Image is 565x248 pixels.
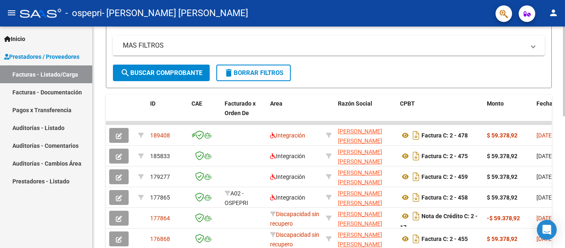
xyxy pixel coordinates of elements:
[338,100,372,107] span: Razón Social
[150,100,156,107] span: ID
[267,95,323,131] datatable-header-cell: Area
[270,132,305,139] span: Integración
[338,211,382,227] span: [PERSON_NAME] [PERSON_NAME]
[487,100,504,107] span: Monto
[150,132,170,139] span: 189408
[338,189,393,206] div: 27236105194
[7,8,17,18] mat-icon: menu
[188,95,221,131] datatable-header-cell: CAE
[270,194,305,201] span: Integración
[411,191,421,204] i: Descargar documento
[4,52,79,61] span: Prestadores / Proveedores
[400,100,415,107] span: CPBT
[102,4,248,22] span: - [PERSON_NAME] [PERSON_NAME]
[487,173,517,180] strong: $ 59.378,92
[411,232,421,246] i: Descargar documento
[150,194,170,201] span: 177865
[120,68,130,78] mat-icon: search
[335,95,397,131] datatable-header-cell: Razón Social
[270,100,282,107] span: Area
[225,190,248,206] span: A02 - OSPEPRI
[270,153,305,159] span: Integración
[487,236,517,242] strong: $ 59.378,92
[147,95,188,131] datatable-header-cell: ID
[548,8,558,18] mat-icon: person
[536,173,553,180] span: [DATE]
[120,69,202,77] span: Buscar Comprobante
[397,95,484,131] datatable-header-cell: CPBT
[411,209,421,223] i: Descargar documento
[270,231,319,248] span: Discapacidad sin recupero
[487,215,520,222] strong: -$ 59.378,92
[536,236,553,242] span: [DATE]
[192,100,202,107] span: CAE
[270,173,305,180] span: Integración
[536,153,553,159] span: [DATE]
[224,68,234,78] mat-icon: delete
[338,231,382,248] span: [PERSON_NAME] [PERSON_NAME]
[536,194,553,201] span: [DATE]
[421,236,468,242] strong: Factura C: 2 - 455
[400,213,478,231] strong: Nota de Crédito C: 2 - 17
[338,230,393,248] div: 27236105194
[338,190,382,206] span: [PERSON_NAME] [PERSON_NAME]
[421,173,468,180] strong: Factura C: 2 - 459
[411,129,421,142] i: Descargar documento
[113,36,545,55] mat-expansion-panel-header: MAS FILTROS
[221,95,267,131] datatable-header-cell: Facturado x Orden De
[150,215,170,222] span: 177864
[216,65,291,81] button: Borrar Filtros
[113,65,210,81] button: Buscar Comprobante
[65,4,102,22] span: - ospepri
[338,127,393,144] div: 27236105194
[338,149,382,165] span: [PERSON_NAME] [PERSON_NAME]
[338,147,393,165] div: 27236105194
[338,168,393,185] div: 27236105194
[487,194,517,201] strong: $ 59.378,92
[411,170,421,183] i: Descargar documento
[224,69,283,77] span: Borrar Filtros
[225,100,256,116] span: Facturado x Orden De
[150,153,170,159] span: 185833
[150,173,170,180] span: 179277
[338,128,382,144] span: [PERSON_NAME] [PERSON_NAME]
[270,211,319,227] span: Discapacidad sin recupero
[487,132,517,139] strong: $ 59.378,92
[536,215,553,222] span: [DATE]
[487,153,517,159] strong: $ 59.378,92
[338,209,393,227] div: 27236105194
[123,41,525,50] mat-panel-title: MAS FILTROS
[484,95,533,131] datatable-header-cell: Monto
[421,194,468,201] strong: Factura C: 2 - 458
[421,132,468,139] strong: Factura C: 2 - 478
[537,220,557,240] div: Open Intercom Messenger
[4,34,25,43] span: Inicio
[150,236,170,242] span: 176868
[411,149,421,163] i: Descargar documento
[536,132,553,139] span: [DATE]
[421,153,468,159] strong: Factura C: 2 - 475
[338,169,382,185] span: [PERSON_NAME] [PERSON_NAME]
